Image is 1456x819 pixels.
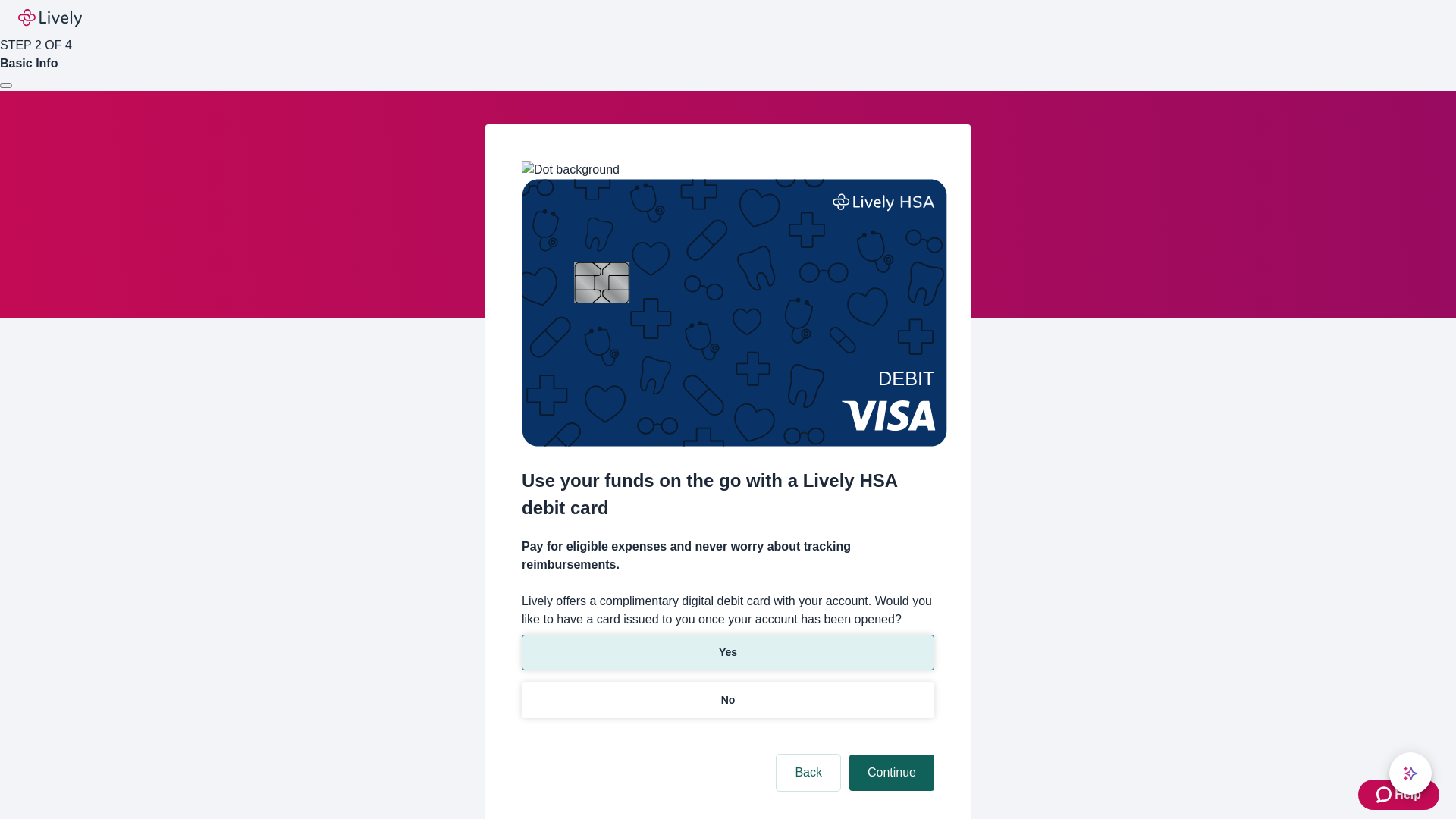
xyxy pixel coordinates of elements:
svg: Lively AI Assistant [1403,766,1418,781]
img: Debit card [522,179,947,447]
span: Help [1395,786,1421,804]
button: Yes [522,635,934,670]
button: Continue [849,755,934,791]
button: Zendesk support iconHelp [1358,780,1439,810]
h2: Use your funds on the go with a Lively HSA debit card [522,467,934,522]
img: Dot background [522,161,620,179]
button: No [522,682,934,718]
label: Lively offers a complimentary digital debit card with your account. Would you like to have a card... [522,592,934,629]
button: chat [1389,752,1432,795]
p: Yes [719,645,737,661]
button: Back [777,755,840,791]
h4: Pay for eligible expenses and never worry about tracking reimbursements. [522,538,934,574]
img: Lively [18,9,82,27]
svg: Zendesk support icon [1376,786,1395,804]
p: No [721,692,736,708]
